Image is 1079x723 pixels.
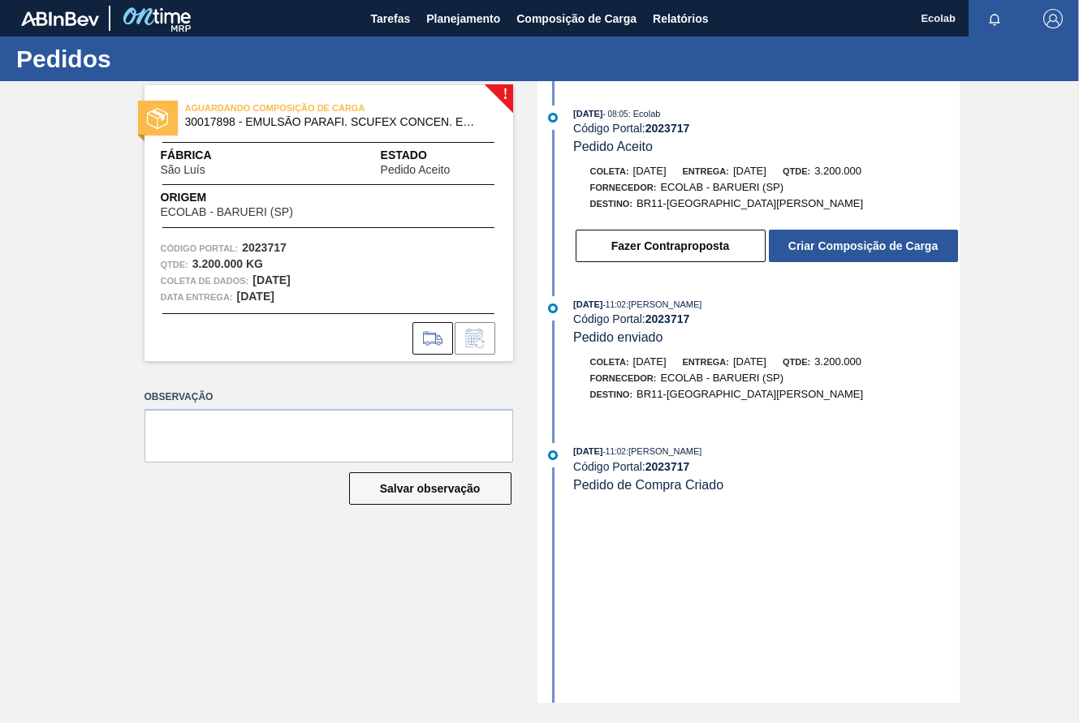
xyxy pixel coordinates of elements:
[645,312,690,325] strong: 2023717
[161,273,249,289] span: Coleta de dados:
[161,189,339,206] span: Origem
[573,140,653,153] span: Pedido Aceito
[185,100,412,116] span: AGUARDANDO COMPOSIÇÃO DE CARGA
[783,166,810,176] span: Qtde:
[161,289,233,305] span: Data entrega:
[548,303,558,313] img: atual
[516,9,637,28] span: Composição de Carga
[161,164,205,176] span: São Luís
[349,472,511,505] button: Salvar observação
[683,357,729,367] span: Entrega:
[573,330,663,344] span: Pedido enviado
[969,7,1021,30] button: Notificações
[637,197,863,209] span: BR11-[GEOGRAPHIC_DATA][PERSON_NAME]
[573,122,959,135] div: Código Portal:
[242,241,287,254] strong: 2023717
[192,257,263,270] strong: 3.200.000 KG
[660,181,783,193] span: ECOLAB - BARUERI (SP)
[603,300,626,309] span: - 11:02
[573,299,602,309] span: [DATE]
[576,230,766,262] button: Fazer Contraproposta
[590,199,633,209] span: Destino:
[573,446,602,456] span: [DATE]
[237,290,274,303] strong: [DATE]
[381,147,497,164] span: Estado
[548,113,558,123] img: atual
[455,322,495,355] div: Informar alteração no pedido
[603,110,628,118] span: - 08:05
[161,206,293,218] span: ECOLAB - BARUERI (SP)
[814,355,861,368] span: 3.200,000
[381,164,451,176] span: Pedido Aceito
[733,355,766,368] span: [DATE]
[548,450,558,460] img: atual
[426,9,500,28] span: Planejamento
[645,122,690,135] strong: 2023717
[412,322,453,355] div: Ir para Composição de Carga
[573,312,959,325] div: Código Portal:
[590,389,633,399] span: Destino:
[603,447,626,456] span: - 11:02
[185,116,480,128] span: 30017898 - EMULSAO PARAFI. SCUFEX CONCEN. ECOLAB
[628,109,661,118] span: : Ecolab
[161,147,257,164] span: Fábrica
[145,385,513,409] label: Observação
[590,166,629,176] span: Coleta:
[683,166,729,176] span: Entrega:
[16,49,304,68] h1: Pedidos
[1043,9,1063,28] img: Logout
[637,388,863,400] span: BR11-[GEOGRAPHIC_DATA][PERSON_NAME]
[573,109,602,118] span: [DATE]
[783,357,810,367] span: Qtde:
[161,243,239,253] font: Código Portal:
[21,11,99,26] img: TNhmsLtSVTkK8tSr43FrP2fwEKptu5GPRR3wAAAABJRU5ErkJggg==
[626,446,702,456] span: : [PERSON_NAME]
[660,372,783,384] span: ECOLAB - BARUERI (SP)
[769,230,958,262] button: Criar Composição de Carga
[590,373,657,383] span: Fornecedor:
[653,9,708,28] span: Relatórios
[814,165,861,177] span: 3.200,000
[161,256,188,273] span: Qtde :
[573,478,723,492] span: Pedido de Compra Criado
[590,183,657,192] span: Fornecedor:
[147,108,168,129] img: estado
[590,357,629,367] span: Coleta:
[626,299,702,309] span: : [PERSON_NAME]
[252,273,290,286] strong: [DATE]
[633,355,667,368] span: [DATE]
[573,460,959,473] div: Código Portal:
[633,165,667,177] span: [DATE]
[370,9,410,28] span: Tarefas
[733,165,766,177] span: [DATE]
[645,460,690,473] strong: 2023717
